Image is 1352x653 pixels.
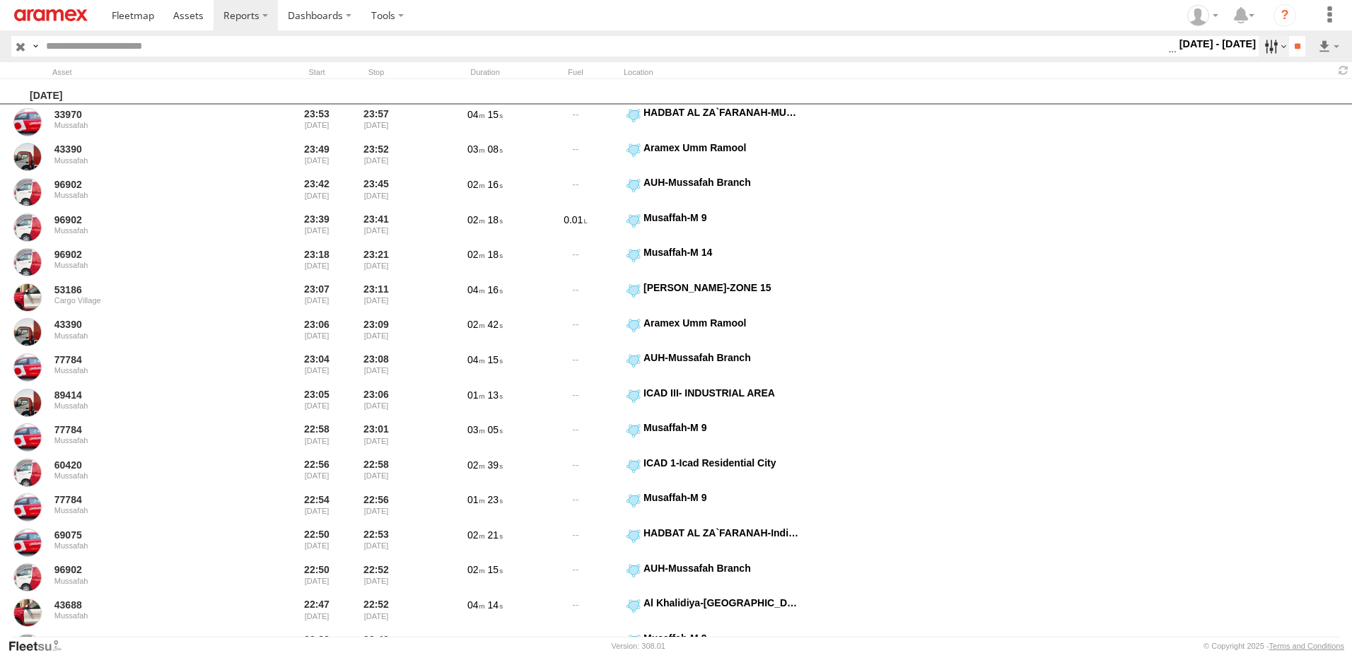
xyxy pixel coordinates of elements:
[643,632,798,645] div: Musaffah-M 9
[290,387,344,419] div: Entered prior to selected date range
[624,211,800,244] label: Click to View Event Location
[488,424,503,435] span: 05
[488,529,503,541] span: 21
[488,249,503,260] span: 18
[8,639,73,653] a: Visit our Website
[488,635,503,646] span: 58
[467,319,485,330] span: 02
[54,541,248,550] div: Mussafah
[54,563,248,576] a: 96902
[54,191,248,199] div: Mussafah
[488,389,503,401] span: 13
[54,318,248,331] a: 43390
[467,494,485,505] span: 01
[488,354,503,365] span: 15
[54,331,248,340] div: Mussafah
[290,351,344,384] div: Entered prior to selected date range
[467,529,485,541] span: 02
[643,351,798,364] div: AUH-Mussafah Branch
[488,143,503,155] span: 08
[488,179,503,190] span: 16
[54,529,248,541] a: 69075
[54,261,248,269] div: Mussafah
[643,526,798,539] div: HADBAT AL ZA`FARANAH-Indian School
[54,389,248,401] a: 89414
[467,564,485,575] span: 02
[349,351,403,384] div: 23:08 [DATE]
[624,281,800,314] label: Click to View Event Location
[54,296,248,305] div: Cargo Village
[54,634,248,647] a: 60420
[643,387,798,399] div: ICAD III- INDUSTRIAL AREA
[624,421,800,454] label: Click to View Event Location
[488,494,503,505] span: 23
[643,281,798,294] div: [PERSON_NAME]-ZONE 15
[467,389,485,401] span: 01
[624,562,800,594] label: Click to View Event Location
[488,459,503,471] span: 39
[349,106,403,139] div: 23:57 [DATE]
[349,176,403,208] div: 23:45 [DATE]
[624,141,800,174] label: Click to View Event Location
[1177,36,1259,52] label: [DATE] - [DATE]
[54,248,248,261] a: 96902
[349,211,403,244] div: 23:41 [DATE]
[54,423,248,436] a: 77784
[349,526,403,559] div: 22:53 [DATE]
[533,211,618,244] div: 0.01
[54,156,248,165] div: Mussafah
[290,176,344,208] div: Entered prior to selected date range
[624,246,800,278] label: Click to View Event Location
[643,106,798,119] div: HADBAT AL ZA`FARANAH-MUPLTY
[467,249,485,260] span: 02
[643,211,798,224] div: Musaffah-M 9
[643,421,798,434] div: Musaffah-M 9
[1204,642,1344,650] div: © Copyright 2025 -
[290,106,344,139] div: Entered prior to selected date range
[467,214,485,225] span: 02
[488,564,503,575] span: 15
[467,459,485,471] span: 02
[54,459,248,471] a: 60420
[54,599,248,611] a: 43688
[643,562,798,575] div: AUH-Mussafah Branch
[54,226,248,235] div: Mussafah
[1182,5,1223,26] div: Mohammedazath Nainamohammed
[624,176,800,208] label: Click to View Event Location
[30,36,41,57] label: Search Query
[643,246,798,259] div: Musaffah-M 14
[349,317,403,349] div: 23:09 [DATE]
[624,596,800,629] label: Click to View Event Location
[467,179,485,190] span: 02
[349,491,403,524] div: 22:56 [DATE]
[467,143,485,155] span: 03
[54,436,248,445] div: Mussafah
[290,491,344,524] div: Entered prior to selected date range
[54,493,248,506] a: 77784
[612,642,665,650] div: Version: 308.01
[54,401,248,410] div: Mussafah
[290,317,344,349] div: Entered prior to selected date range
[488,319,503,330] span: 42
[643,596,798,609] div: Al Khalidiya-[GEOGRAPHIC_DATA]
[349,562,403,594] div: 22:52 [DATE]
[624,317,800,349] label: Click to View Event Location
[467,284,485,295] span: 04
[54,366,248,375] div: Mussafah
[1317,36,1341,57] label: Export results as...
[349,421,403,454] div: 23:01 [DATE]
[467,424,485,435] span: 03
[14,9,88,21] img: aramex-logo.svg
[624,387,800,419] label: Click to View Event Location
[349,457,403,489] div: 22:58 [DATE]
[290,526,344,559] div: Entered prior to selected date range
[643,491,798,504] div: Musaffah-M 9
[54,353,248,366] a: 77784
[290,281,344,314] div: Entered prior to selected date range
[467,354,485,365] span: 04
[290,562,344,594] div: Entered prior to selected date range
[54,143,248,155] a: 43390
[349,596,403,629] div: 22:52 [DATE]
[54,121,248,129] div: Mussafah
[290,596,344,629] div: Entered prior to selected date range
